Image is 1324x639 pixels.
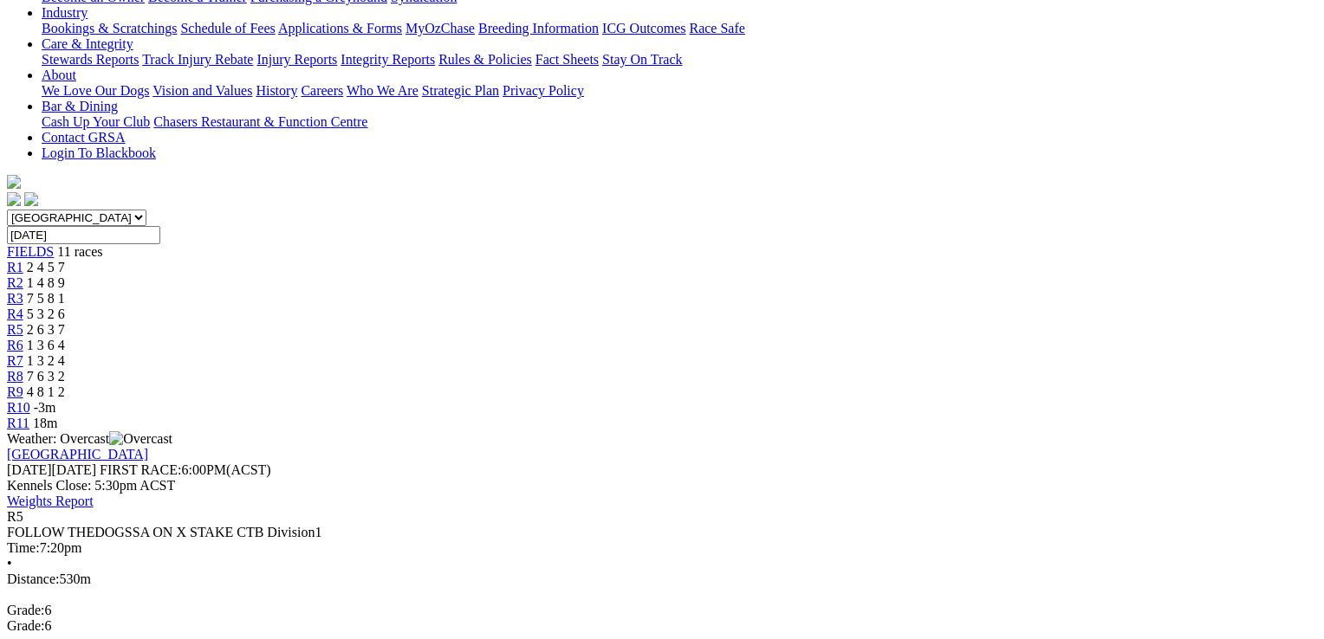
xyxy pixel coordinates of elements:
img: Overcast [109,431,172,447]
a: Stay On Track [602,52,682,67]
span: 7 6 3 2 [27,369,65,384]
span: FIRST RACE: [100,462,181,477]
a: Chasers Restaurant & Function Centre [153,114,367,129]
a: Careers [301,83,343,98]
img: facebook.svg [7,192,21,206]
input: Select date [7,226,160,244]
a: R11 [7,416,29,430]
a: R6 [7,338,23,352]
a: MyOzChase [406,21,475,35]
a: Care & Integrity [42,36,133,51]
span: 5 3 2 6 [27,307,65,321]
a: Who We Are [347,83,419,98]
span: 7 5 8 1 [27,291,65,306]
img: logo-grsa-white.png [7,175,21,189]
div: 530m [7,571,1304,587]
span: 18m [33,416,57,430]
div: 6 [7,618,1304,634]
a: Bar & Dining [42,99,118,113]
a: We Love Our Dogs [42,83,149,98]
a: FIELDS [7,244,54,259]
a: R4 [7,307,23,321]
a: R1 [7,260,23,274]
span: [DATE] [7,462,52,477]
a: Fact Sheets [535,52,599,67]
span: Time: [7,540,40,555]
span: 1 3 6 4 [27,338,65,352]
span: 11 races [57,244,102,259]
a: Injury Reports [256,52,337,67]
a: Race Safe [689,21,744,35]
a: Track Injury Rebate [142,52,253,67]
a: Contact GRSA [42,130,125,145]
a: Breeding Information [478,21,599,35]
span: 6:00PM(ACST) [100,462,271,477]
a: R10 [7,400,30,415]
span: -3m [34,400,56,415]
a: R7 [7,353,23,368]
a: Strategic Plan [422,83,499,98]
a: Integrity Reports [341,52,435,67]
span: Grade: [7,603,45,617]
a: Applications & Forms [278,21,402,35]
div: FOLLOW THEDOGSSA ON X STAKE CTB Division1 [7,525,1304,540]
span: 1 3 2 4 [27,353,65,368]
a: ICG Outcomes [602,21,685,35]
a: R5 [7,322,23,337]
a: Stewards Reports [42,52,139,67]
span: Distance: [7,571,59,586]
a: Vision and Values [153,83,252,98]
div: Kennels Close: 5:30pm ACST [7,478,1304,494]
span: • [7,556,12,571]
span: R5 [7,509,23,524]
a: About [42,68,76,82]
a: R8 [7,369,23,384]
div: Industry [42,21,1304,36]
a: R2 [7,275,23,290]
span: 2 4 5 7 [27,260,65,274]
a: R3 [7,291,23,306]
div: Care & Integrity [42,52,1304,68]
span: Weather: Overcast [7,431,172,446]
div: 6 [7,603,1304,618]
span: 2 6 3 7 [27,322,65,337]
a: Bookings & Scratchings [42,21,177,35]
span: 1 4 8 9 [27,275,65,290]
div: About [42,83,1304,99]
a: Privacy Policy [503,83,584,98]
span: Grade: [7,618,45,633]
a: Login To Blackbook [42,145,156,160]
div: Bar & Dining [42,114,1304,130]
a: History [256,83,297,98]
a: Industry [42,5,88,20]
a: R9 [7,384,23,399]
a: Rules & Policies [438,52,532,67]
a: Cash Up Your Club [42,114,150,129]
div: 7:20pm [7,540,1304,556]
a: Weights Report [7,494,94,508]
a: [GEOGRAPHIC_DATA] [7,447,148,461]
a: Schedule of Fees [180,21,275,35]
span: [DATE] [7,462,96,477]
span: 4 8 1 2 [27,384,65,399]
img: twitter.svg [24,192,38,206]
